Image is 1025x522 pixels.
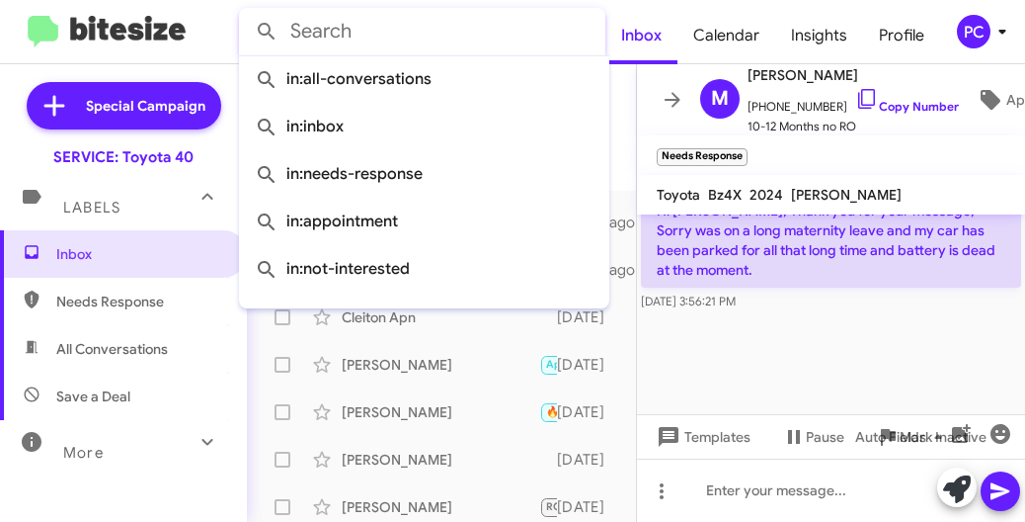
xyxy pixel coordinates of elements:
[342,402,539,422] div: [PERSON_NAME]
[342,307,539,327] div: Cleiton Apn
[766,419,860,455] button: Pause
[557,497,620,517] div: [DATE]
[641,294,736,308] span: [DATE] 3:56:21 PM
[546,405,580,418] span: 🔥 Hot
[557,450,620,470] div: [DATE]
[53,147,194,167] div: SERVICE: Toyota 40
[546,500,604,513] span: RO Historic
[342,450,539,470] div: [PERSON_NAME]
[539,353,557,376] div: I apologize, please disregard the autogenerated text!
[255,293,593,340] span: in:sold-verified
[775,7,863,64] a: Insights
[56,339,168,359] span: All Conversations
[711,83,729,115] span: M
[539,450,557,470] div: We look forward to hearing from you!
[255,55,593,103] span: in:all-conversations
[56,292,224,311] span: Needs Response
[748,63,959,87] span: [PERSON_NAME]
[539,400,557,423] div: Great! We will see you then!
[657,186,700,204] span: Toyota
[63,199,120,217] span: Labels
[806,419,844,455] span: Pause
[748,87,959,117] span: [PHONE_NUMBER]
[539,307,557,327] div: Would you like us to update our system to stop communications
[342,497,539,517] div: [PERSON_NAME]
[255,198,593,245] span: in:appointment
[239,8,605,55] input: Search
[677,7,775,64] a: Calendar
[957,15,990,48] div: PC
[641,193,1021,288] p: Hi [PERSON_NAME], Thank you for your message, Sorry was on a long maternity leave and my car has ...
[940,15,1003,48] button: PC
[86,96,205,116] span: Special Campaign
[749,186,783,204] span: 2024
[255,245,593,293] span: in:not-interested
[56,387,130,406] span: Save a Deal
[342,355,539,375] div: [PERSON_NAME]
[657,148,748,166] small: Needs Response
[557,402,620,422] div: [DATE]
[255,103,593,150] span: in:inbox
[637,419,766,455] button: Templates
[863,7,940,64] a: Profile
[839,419,966,455] button: Auto Fields
[855,99,959,114] a: Copy Number
[557,355,620,375] div: [DATE]
[605,7,677,64] a: Inbox
[546,358,633,371] span: Appointment Set
[557,307,620,327] div: [DATE]
[539,495,557,518] div: Great! If anything else is needed please give us a call!
[855,419,950,455] span: Auto Fields
[653,419,750,455] span: Templates
[255,150,593,198] span: in:needs-response
[56,244,224,264] span: Inbox
[27,82,221,130] a: Special Campaign
[791,186,902,204] span: [PERSON_NAME]
[748,117,959,136] span: 10-12 Months no RO
[708,186,742,204] span: Bz4X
